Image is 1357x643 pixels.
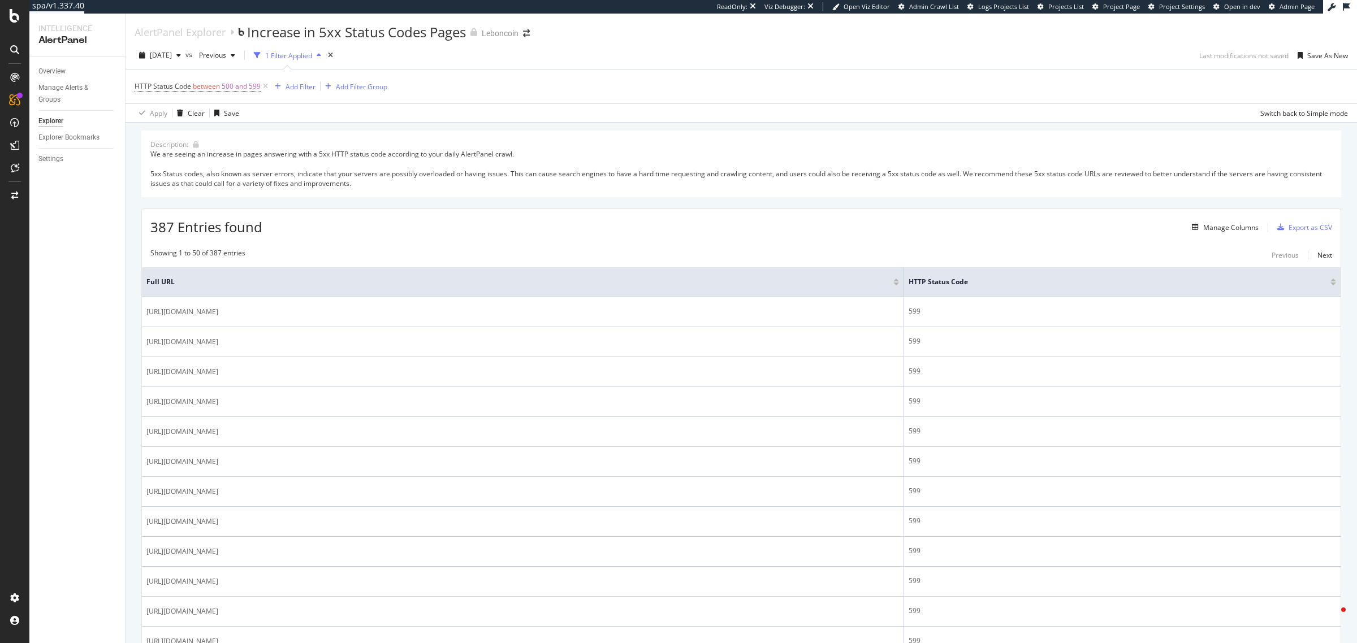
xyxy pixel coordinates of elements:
div: Apply [150,108,167,118]
a: Overview [38,66,117,77]
button: Export as CSV [1273,218,1332,236]
div: Increase in 5xx Status Codes Pages [247,23,466,42]
button: 1 Filter Applied [249,46,326,64]
button: Previous [195,46,240,64]
div: 599 [909,396,1336,406]
span: [URL][DOMAIN_NAME] [146,426,218,437]
button: Add Filter Group [321,80,387,93]
div: Explorer [38,115,63,127]
div: Showing 1 to 50 of 387 entries [150,248,245,262]
div: 599 [909,336,1336,346]
div: Export as CSV [1289,223,1332,232]
div: Overview [38,66,66,77]
div: 599 [909,546,1336,556]
span: HTTP Status Code [909,277,1313,287]
div: 1 Filter Applied [265,51,312,60]
span: Project Settings [1159,2,1205,11]
div: 599 [909,516,1336,526]
div: We are seeing an increase in pages answering with a 5xx HTTP status code according to your daily ... [150,149,1332,188]
span: HTTP Status Code [135,81,191,91]
span: 387 Entries found [150,218,262,236]
a: AlertPanel Explorer [135,26,226,38]
div: 599 [909,606,1336,616]
iframe: Intercom live chat [1319,605,1346,632]
span: [URL][DOMAIN_NAME] [146,486,218,497]
div: AlertPanel [38,34,116,47]
span: [URL][DOMAIN_NAME] [146,366,218,377]
button: Clear [172,104,205,122]
div: Intelligence [38,23,116,34]
button: [DATE] [135,46,185,64]
div: Manage Alerts & Groups [38,82,106,106]
button: Save As New [1293,46,1348,64]
button: Save [210,104,239,122]
a: Explorer [38,115,117,127]
button: Apply [135,104,167,122]
div: Add Filter [286,82,316,92]
a: Project Page [1092,2,1140,11]
div: Last modifications not saved [1199,51,1289,60]
div: Next [1317,250,1332,260]
span: [URL][DOMAIN_NAME] [146,546,218,557]
div: Previous [1272,250,1299,260]
div: ReadOnly: [717,2,747,11]
a: Explorer Bookmarks [38,132,117,144]
div: Save [224,108,239,118]
div: Explorer Bookmarks [38,132,100,144]
span: [URL][DOMAIN_NAME] [146,576,218,587]
div: Add Filter Group [336,82,387,92]
span: 500 and 599 [222,79,261,94]
a: Open Viz Editor [832,2,890,11]
div: Save As New [1307,51,1348,60]
div: times [326,50,335,61]
span: Admin Page [1280,2,1315,11]
div: Clear [188,108,205,118]
span: [URL][DOMAIN_NAME] [146,606,218,617]
span: Open in dev [1224,2,1260,11]
span: [URL][DOMAIN_NAME] [146,306,218,318]
div: 599 [909,366,1336,376]
a: Admin Crawl List [898,2,959,11]
a: Logs Projects List [967,2,1029,11]
span: between [193,81,220,91]
span: Projects List [1048,2,1084,11]
div: 599 [909,306,1336,316]
div: 599 [909,486,1336,496]
div: Description: [150,140,188,149]
div: Leboncoin [482,28,518,39]
button: Previous [1272,248,1299,262]
a: Project Settings [1148,2,1205,11]
span: 2025 Sep. 24th [150,50,172,60]
span: Full URL [146,277,876,287]
span: [URL][DOMAIN_NAME] [146,456,218,467]
span: Open Viz Editor [844,2,890,11]
div: Switch back to Simple mode [1260,108,1348,118]
span: [URL][DOMAIN_NAME] [146,396,218,407]
span: [URL][DOMAIN_NAME] [146,516,218,527]
a: Settings [38,153,117,165]
div: Settings [38,153,63,165]
button: Manage Columns [1187,220,1259,234]
span: vs [185,50,195,59]
div: 599 [909,456,1336,466]
div: 599 [909,576,1336,586]
a: Projects List [1038,2,1084,11]
span: Logs Projects List [978,2,1029,11]
a: Manage Alerts & Groups [38,82,117,106]
button: Add Filter [270,80,316,93]
div: Manage Columns [1203,223,1259,232]
span: Project Page [1103,2,1140,11]
a: Admin Page [1269,2,1315,11]
button: Next [1317,248,1332,262]
span: Previous [195,50,226,60]
span: Admin Crawl List [909,2,959,11]
button: Switch back to Simple mode [1256,104,1348,122]
div: 599 [909,426,1336,436]
a: Open in dev [1213,2,1260,11]
span: [URL][DOMAIN_NAME] [146,336,218,347]
div: Viz Debugger: [764,2,805,11]
div: arrow-right-arrow-left [523,29,530,37]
